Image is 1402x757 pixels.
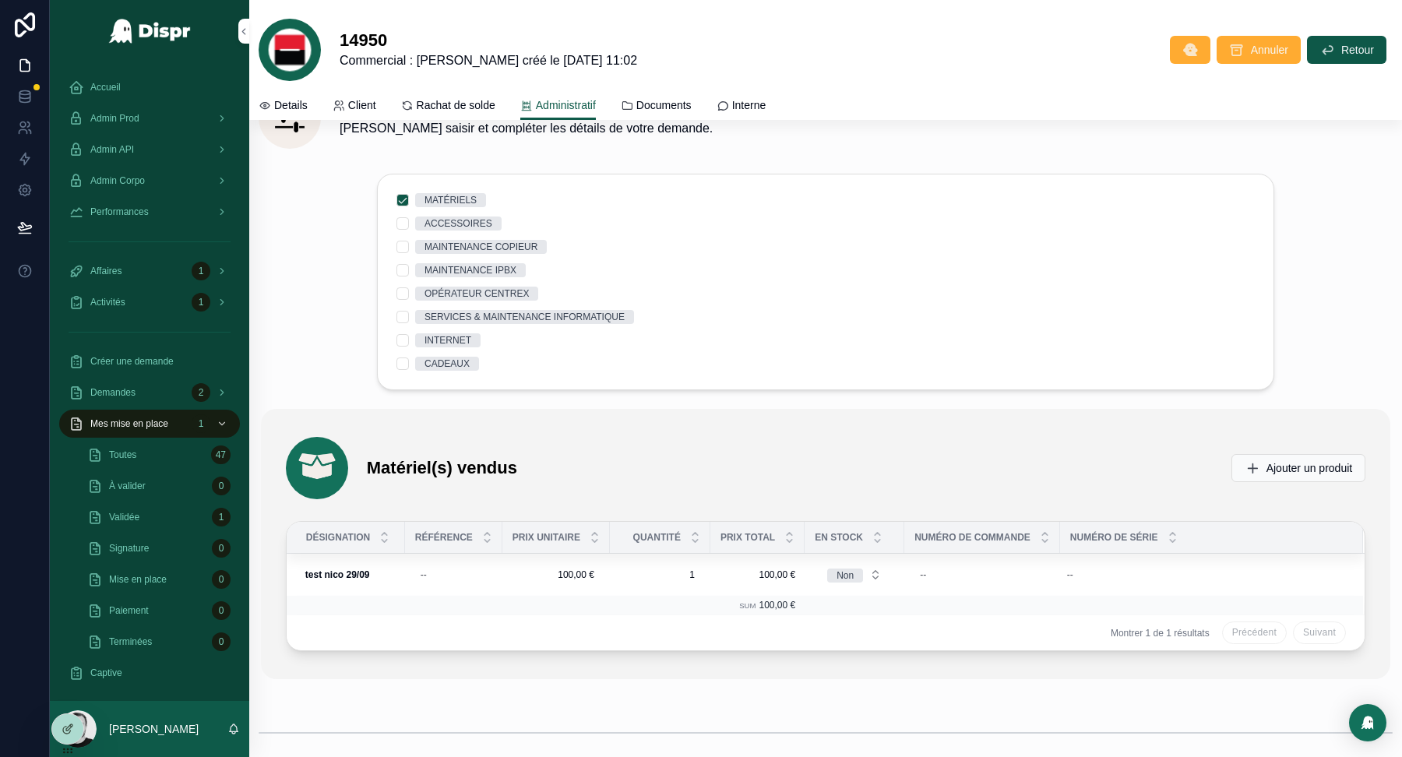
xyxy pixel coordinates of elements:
[633,531,681,544] span: Quantité
[78,441,240,469] a: Toutes47
[50,62,249,701] div: scrollable content
[59,347,240,375] a: Créer une demande
[109,604,149,617] span: Paiement
[212,601,231,620] div: 0
[424,263,516,277] div: MAINTENANCE IPBX
[513,531,580,544] span: Prix unitaire
[78,597,240,625] a: Paiement0
[424,310,625,324] div: SERVICES & MAINTENANCE INFORMATIQUE
[1111,627,1210,639] span: Montrer 1 de 1 résultats
[59,378,240,407] a: Demandes2
[333,91,376,122] a: Client
[59,288,240,316] a: Activités1
[59,257,240,285] a: Affaires1
[90,206,149,218] span: Performances
[59,104,240,132] a: Admin Prod
[1341,42,1374,58] span: Retour
[621,91,692,122] a: Documents
[340,119,792,138] span: [PERSON_NAME] saisir et compléter les détails de votre demande.
[424,287,529,301] div: OPÉRATEUR CENTREX
[59,410,240,438] a: Mes mise en place1
[720,569,795,581] span: 100,00 €
[1070,531,1158,544] span: Numéro de série
[306,531,370,544] span: Désignation
[109,511,139,523] span: Validée
[109,636,152,648] span: Terminées
[424,217,492,231] div: ACCESSOIRES
[192,293,210,312] div: 1
[367,457,517,479] h1: Matériel(s) vendus
[192,414,210,433] div: 1
[625,569,695,581] span: 1
[415,531,473,544] span: Référence
[340,30,637,51] h1: 14950
[108,19,192,44] img: App logo
[259,91,308,122] a: Details
[90,417,168,430] span: Mes mise en place
[421,569,427,581] div: --
[274,97,308,113] span: Details
[59,167,240,195] a: Admin Corpo
[815,561,894,589] button: Select Button
[914,531,1030,544] span: Numéro de Commande
[78,565,240,593] a: Mise en place0
[90,81,121,93] span: Accueil
[59,659,240,687] a: Captive
[211,445,231,464] div: 47
[78,534,240,562] a: Signature0
[1067,569,1073,581] div: --
[90,143,134,156] span: Admin API
[90,386,136,399] span: Demandes
[520,91,596,121] a: Administratif
[739,601,756,610] small: Sum
[109,721,199,737] p: [PERSON_NAME]
[424,240,537,254] div: MAINTENANCE COPIEUR
[518,569,594,581] span: 100,00 €
[417,97,495,113] span: Rachat de solde
[536,97,596,113] span: Administratif
[59,73,240,101] a: Accueil
[212,570,231,589] div: 0
[90,112,139,125] span: Admin Prod
[1266,460,1353,476] span: Ajouter un produit
[815,531,863,544] span: En stock
[59,198,240,226] a: Performances
[837,569,854,583] div: Non
[732,97,766,113] span: Interne
[90,174,145,187] span: Admin Corpo
[59,136,240,164] a: Admin API
[90,667,122,679] span: Captive
[1231,454,1366,482] button: Ajouter un produit
[78,503,240,531] a: Validée1
[305,569,370,580] strong: test nico 29/09
[78,472,240,500] a: À valider0
[90,265,122,277] span: Affaires
[401,91,495,122] a: Rachat de solde
[424,333,471,347] div: INTERNET
[759,600,795,611] span: 100,00 €
[90,355,174,368] span: Créer une demande
[109,480,146,492] span: À valider
[109,542,149,555] span: Signature
[109,449,136,461] span: Toutes
[348,97,376,113] span: Client
[212,508,231,526] div: 1
[1307,36,1386,64] button: Retour
[1251,42,1288,58] span: Annuler
[192,262,210,280] div: 1
[340,51,637,70] span: Commercial : [PERSON_NAME] créé le [DATE] 11:02
[212,477,231,495] div: 0
[212,539,231,558] div: 0
[109,573,167,586] span: Mise en place
[1349,704,1386,741] div: Open Intercom Messenger
[920,569,926,581] div: --
[212,632,231,651] div: 0
[720,531,775,544] span: Prix total
[1217,36,1301,64] button: Annuler
[78,628,240,656] a: Terminées0
[424,357,470,371] div: CADEAUX
[90,296,125,308] span: Activités
[636,97,692,113] span: Documents
[192,383,210,402] div: 2
[424,193,477,207] div: MATÉRIELS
